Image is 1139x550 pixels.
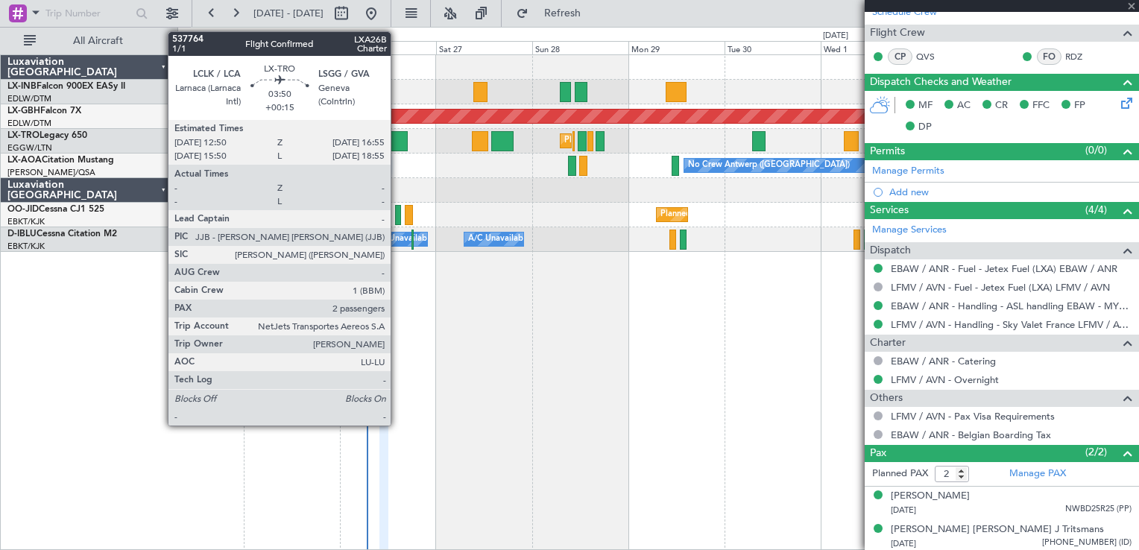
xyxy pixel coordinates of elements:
[7,230,37,238] span: D-IBLU
[1074,98,1085,113] span: FP
[531,8,594,19] span: Refresh
[7,156,114,165] a: LX-AOACitation Mustang
[372,228,649,250] div: A/C Unavailable [GEOGRAPHIC_DATA] ([GEOGRAPHIC_DATA] National)
[564,130,799,152] div: Planned Maint [GEOGRAPHIC_DATA] ([GEOGRAPHIC_DATA])
[7,131,87,140] a: LX-TROLegacy 650
[891,410,1055,423] a: LFMV / AVN - Pax Visa Requirements
[888,48,912,65] div: CP
[468,228,706,250] div: A/C Unavailable [GEOGRAPHIC_DATA]-[GEOGRAPHIC_DATA]
[891,489,970,504] div: [PERSON_NAME]
[148,41,244,54] div: Wed 24
[509,1,599,25] button: Refresh
[7,216,45,227] a: EBKT/KJK
[7,230,117,238] a: D-IBLUCessna Citation M2
[180,30,206,42] div: [DATE]
[870,242,911,259] span: Dispatch
[688,154,850,177] div: No Crew Antwerp ([GEOGRAPHIC_DATA])
[995,98,1008,113] span: CR
[870,143,905,160] span: Permits
[1085,142,1107,158] span: (0/0)
[872,164,944,179] a: Manage Permits
[889,186,1132,198] div: Add new
[870,25,925,42] span: Flight Crew
[891,522,1104,537] div: [PERSON_NAME] [PERSON_NAME] J Tritsmans
[1009,467,1066,481] a: Manage PAX
[891,505,916,516] span: [DATE]
[918,98,933,113] span: MF
[916,50,950,63] a: QVS
[918,120,932,135] span: DP
[253,7,324,20] span: [DATE] - [DATE]
[436,41,532,54] div: Sat 27
[7,205,39,214] span: OO-JID
[226,80,461,103] div: Planned Maint [GEOGRAPHIC_DATA] ([GEOGRAPHIC_DATA])
[7,107,81,116] a: LX-GBHFalcon 7X
[823,30,848,42] div: [DATE]
[870,74,1012,91] span: Dispatch Checks and Weather
[870,445,886,462] span: Pax
[1065,50,1099,63] a: RDZ
[7,82,125,91] a: LX-INBFalcon 900EX EASy II
[7,205,104,214] a: OO-JIDCessna CJ1 525
[340,41,436,54] div: Fri 26
[821,41,917,54] div: Wed 1
[891,281,1110,294] a: LFMV / AVN - Fuel - Jetex Fuel (LXA) LFMV / AVN
[891,373,999,386] a: LFMV / AVN - Overnight
[276,228,442,250] div: Planned Maint Nice ([GEOGRAPHIC_DATA])
[870,390,903,407] span: Others
[891,355,996,367] a: EBAW / ANR - Catering
[7,118,51,129] a: EDLW/DTM
[891,429,1051,441] a: EBAW / ANR - Belgian Boarding Tax
[872,223,947,238] a: Manage Services
[1085,202,1107,218] span: (4/4)
[1085,444,1107,460] span: (2/2)
[891,262,1117,275] a: EBAW / ANR - Fuel - Jetex Fuel (LXA) EBAW / ANR
[891,318,1132,331] a: LFMV / AVN - Handling - Sky Valet France LFMV / AVN **MY HANDLING**
[872,467,928,481] label: Planned PAX
[628,41,725,54] div: Mon 29
[870,335,906,352] span: Charter
[16,29,162,53] button: All Aircraft
[1037,48,1061,65] div: FO
[7,167,95,178] a: [PERSON_NAME]/QSA
[870,202,909,219] span: Services
[1032,98,1050,113] span: FFC
[725,41,821,54] div: Tue 30
[872,5,937,20] a: Schedule Crew
[7,82,37,91] span: LX-INB
[891,538,916,549] span: [DATE]
[957,98,971,113] span: AC
[891,300,1132,312] a: EBAW / ANR - Handling - ASL handling EBAW - MYHANDLING
[1042,537,1132,549] span: [PHONE_NUMBER] (ID)
[7,131,40,140] span: LX-TRO
[532,41,628,54] div: Sun 28
[45,2,131,25] input: Trip Number
[39,36,157,46] span: All Aircraft
[7,241,45,252] a: EBKT/KJK
[660,203,834,226] div: Planned Maint Kortrijk-[GEOGRAPHIC_DATA]
[1065,503,1132,516] span: NWBD25R25 (PP)
[7,142,52,154] a: EGGW/LTN
[7,107,40,116] span: LX-GBH
[7,156,42,165] span: LX-AOA
[244,41,340,54] div: Thu 25
[7,93,51,104] a: EDLW/DTM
